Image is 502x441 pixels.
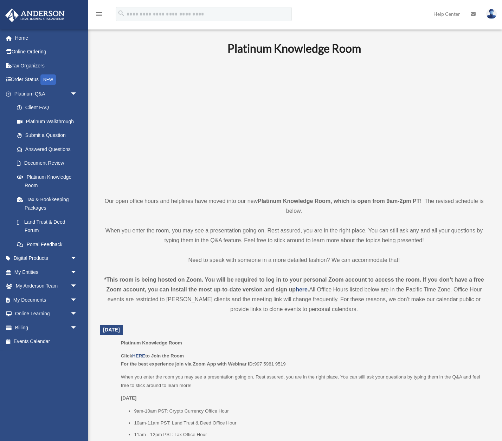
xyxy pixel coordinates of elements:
span: arrow_drop_down [70,87,84,101]
span: arrow_drop_down [70,293,84,307]
span: arrow_drop_down [70,307,84,321]
a: My Entitiesarrow_drop_down [5,265,88,279]
p: When you enter the room you may see a presentation going on. Rest assured, you are in the right p... [121,373,483,389]
i: menu [95,10,103,18]
b: Click to Join the Room [121,353,184,358]
a: menu [95,12,103,18]
a: Submit a Question [10,129,88,143]
a: Digital Productsarrow_drop_down [5,251,88,265]
span: arrow_drop_down [70,265,84,279]
strong: . [308,287,309,292]
span: [DATE] [103,327,120,333]
a: Billingarrow_drop_down [5,321,88,335]
a: Client FAQ [10,101,88,115]
img: Anderson Advisors Platinum Portal [3,8,67,22]
a: Platinum Q&Aarrow_drop_down [5,87,88,101]
u: [DATE] [121,395,137,401]
p: Our open office hours and helplines have moved into our new ! The revised schedule is below. [100,196,488,216]
div: All Office Hours listed below are in the Pacific Time Zone. Office Hour events are restricted to ... [100,275,488,314]
div: NEW [40,74,56,85]
span: arrow_drop_down [70,279,84,294]
a: Online Ordering [5,45,88,59]
a: Portal Feedback [10,237,88,251]
a: HERE [132,353,145,358]
a: My Documentsarrow_drop_down [5,293,88,307]
a: Tax & Bookkeeping Packages [10,192,88,215]
a: here [296,287,308,292]
a: Events Calendar [5,335,88,349]
b: Platinum Knowledge Room [227,41,361,55]
a: Tax Organizers [5,59,88,73]
a: Home [5,31,88,45]
span: arrow_drop_down [70,251,84,266]
iframe: 231110_Toby_KnowledgeRoom [189,65,400,183]
p: Need to speak with someone in a more detailed fashion? We can accommodate that! [100,255,488,265]
b: For the best experience join via Zoom App with Webinar ID: [121,361,254,367]
a: Platinum Knowledge Room [10,170,84,192]
a: Document Review [10,156,88,170]
span: arrow_drop_down [70,321,84,335]
p: 997 5981 9519 [121,352,483,368]
a: Platinum Walkthrough [10,114,88,129]
a: Land Trust & Deed Forum [10,215,88,237]
i: search [117,9,125,17]
a: My Anderson Teamarrow_drop_down [5,279,88,293]
a: Order StatusNEW [5,73,88,87]
a: Answered Questions [10,142,88,156]
strong: *This room is being hosted on Zoom. You will be required to log in to your personal Zoom account ... [104,277,484,292]
a: Online Learningarrow_drop_down [5,307,88,321]
p: When you enter the room, you may see a presentation going on. Rest assured, you are in the right ... [100,226,488,245]
span: Platinum Knowledge Room [121,340,182,345]
img: User Pic [486,9,497,19]
strong: Platinum Knowledge Room, which is open from 9am-2pm PT [258,198,420,204]
li: 9am-10am PST: Crypto Currency Office Hour [134,407,483,415]
li: 10am-11am PST: Land Trust & Deed Office Hour [134,419,483,427]
li: 11am - 12pm PST: Tax Office Hour [134,430,483,439]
